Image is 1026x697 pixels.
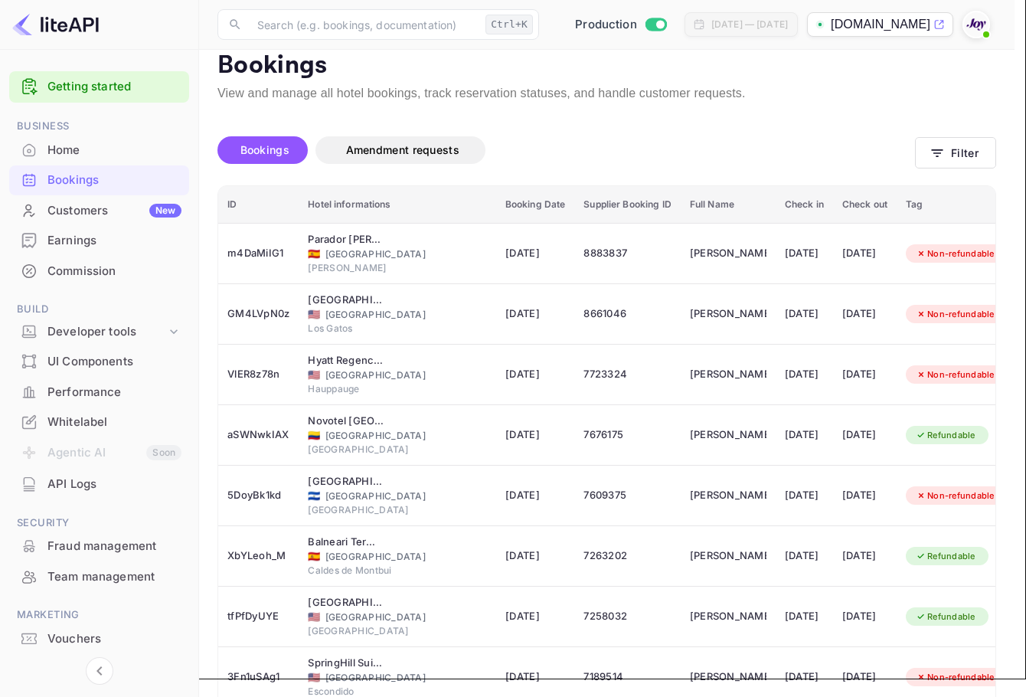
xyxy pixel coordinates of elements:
div: 5DoyBk1kd [227,483,289,508]
div: Novotel Medellín El Tesoro [308,414,384,429]
th: Supplier Booking ID [574,186,680,224]
img: With Joy [964,12,988,37]
span: [DATE] [505,427,566,443]
span: Amendment requests [346,143,459,156]
div: 7723324 [583,362,671,387]
div: Eduardo Gutiérrez [690,241,766,266]
div: 7263202 [583,544,671,568]
div: Samantha Gutierrez [690,604,766,629]
div: aSWNwkIAX [227,423,289,447]
span: [DATE] [505,245,566,262]
div: [GEOGRAPHIC_DATA] [308,671,487,685]
div: [DATE] [785,423,824,447]
div: [GEOGRAPHIC_DATA] [308,247,487,261]
span: Production [575,16,637,34]
div: Pasadena Hotel & Pool [308,595,384,610]
span: [DATE] [505,548,566,564]
div: 8661046 [583,302,671,326]
th: Booking Date [496,186,575,224]
div: Non-refundable [906,365,1005,384]
div: Toll House Hotel Los Gatos [308,293,384,308]
span: [DATE] [505,306,566,322]
div: [GEOGRAPHIC_DATA] [308,443,487,456]
span: Security [9,515,189,532]
div: [GEOGRAPHIC_DATA] [308,308,487,322]
input: Search (e.g. bookings, documentation) [248,9,479,40]
p: [DOMAIN_NAME] [831,15,930,34]
span: United States of America [308,672,320,682]
div: Juan Gutierrez [690,544,766,568]
div: 8883837 [583,241,671,266]
div: [GEOGRAPHIC_DATA] [308,489,487,503]
a: Getting started [47,78,181,96]
span: Spain [308,551,320,561]
div: Vouchers [47,630,181,648]
span: Build [9,301,189,318]
div: VlER8z78n [227,362,289,387]
div: tfPfDyUYE [227,604,289,629]
div: [DATE] [785,302,824,326]
div: New [149,204,181,218]
th: ID [218,186,299,224]
div: [DATE] [842,423,887,447]
span: Business [9,118,189,135]
div: Jose Gutierrez [690,483,766,508]
div: [DATE] [785,544,824,568]
div: Bookings [47,172,181,189]
div: [DATE] [842,483,887,508]
div: Los Gatos [308,322,487,335]
div: Hyatt Regency Long Island [308,353,384,368]
div: Performance [47,384,181,401]
th: Check in [776,186,833,224]
div: [GEOGRAPHIC_DATA] [308,503,487,517]
div: Non-refundable [906,244,1005,263]
span: [DATE] [505,669,566,686]
span: [DATE] [505,366,566,383]
div: Hauppauge [308,382,487,396]
div: [PERSON_NAME] [308,261,487,275]
span: El Salvador [308,491,320,501]
div: [GEOGRAPHIC_DATA] [308,429,487,443]
div: [GEOGRAPHIC_DATA] [308,624,487,638]
div: XbYLeoh_M [227,544,289,568]
div: 7609375 [583,483,671,508]
div: [DATE] [785,241,824,266]
div: [DATE] [842,362,887,387]
div: [DATE] [842,241,887,266]
div: [GEOGRAPHIC_DATA] [308,368,487,382]
span: Spain [308,249,320,259]
div: [GEOGRAPHIC_DATA] [308,550,487,564]
th: Check out [833,186,897,224]
div: Cardedeu Hotel [308,474,384,489]
th: Full Name [681,186,776,224]
div: Switch to Sandbox mode [569,16,672,34]
img: LiteAPI logo [12,12,99,37]
div: Balneari Termes Victòria [308,535,384,550]
div: [DATE] [785,665,824,689]
p: Bookings [217,51,996,81]
div: Non-refundable [906,668,1005,687]
div: API Logs [47,476,181,493]
div: [DATE] [842,544,887,568]
span: Colombia [308,430,320,440]
div: Refundable [906,607,985,627]
div: Whitelabel [47,414,181,431]
div: Rafael Gutierrez [690,302,766,326]
div: SpringHill Suites by Marriott Escondido Downtown [308,656,384,671]
div: [DATE] — [DATE] [711,18,788,31]
div: [DATE] [785,362,824,387]
div: Earnings [47,232,181,250]
button: Collapse navigation [86,657,113,685]
div: Refundable [906,547,985,566]
div: [DATE] [842,665,887,689]
p: View and manage all hotel bookings, track reservation statuses, and handle customer requests. [217,84,996,103]
span: [DATE] [505,487,566,504]
div: Ctrl+K [485,15,533,34]
div: Natalie Gutierrez [690,665,766,689]
div: Non-refundable [906,305,1005,324]
div: Caldes de Montbui [308,564,487,578]
div: 3Fn1uSAg1 [227,665,289,689]
div: Refundable [906,426,985,445]
div: [DATE] [785,604,824,629]
div: GM4LVpN0z [227,302,289,326]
